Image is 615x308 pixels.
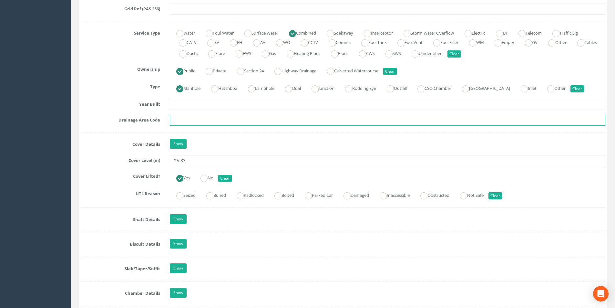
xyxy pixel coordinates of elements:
[541,83,566,92] label: Other
[223,37,242,47] label: FH
[170,239,187,249] a: Show
[76,288,165,296] label: Chamber Details
[170,139,187,149] a: Show
[199,28,234,37] label: Foul Water
[76,81,165,90] label: Type
[170,190,196,199] label: Seized
[571,37,597,47] label: Cables
[456,83,510,92] label: [GEOGRAPHIC_DATA]
[76,171,165,179] label: Cover Lifted?
[512,28,542,37] label: Telecom
[405,48,443,58] label: Unidentified
[170,66,195,75] label: Public
[247,37,265,47] label: AV
[546,28,578,37] label: Traffic Sig
[201,37,219,47] label: SV
[199,66,226,75] label: Private
[170,28,195,37] label: Water
[380,83,407,92] label: Outfall
[414,190,449,199] label: Obstructed
[218,175,232,182] button: Clear
[383,68,397,75] button: Clear
[76,4,165,12] label: Grid Ref (PAS 256)
[170,263,187,273] a: Show
[447,50,461,58] button: Clear
[397,28,454,37] label: Storm Water Overflow
[238,28,278,37] label: Surface Water
[76,239,165,247] label: Biscuit Details
[357,28,393,37] label: Interceptor
[170,288,187,298] a: Show
[339,83,376,92] label: Rodding Eye
[282,28,316,37] label: Combined
[173,48,198,58] label: Ducts
[411,83,451,92] label: CSO Chamber
[488,192,502,199] button: Clear
[76,99,165,107] label: Year Built
[320,28,353,37] label: Soakaway
[268,66,316,75] label: Highway Drainage
[593,286,609,302] div: Open Intercom Messenger
[305,83,334,92] label: Junction
[294,37,318,47] label: CCTV
[205,83,237,92] label: Hatchbox
[454,190,484,199] label: Not Safe
[298,190,333,199] label: Parked Car
[322,37,351,47] label: Comms
[268,190,294,199] label: Bolted
[542,37,567,47] label: Other
[200,190,226,199] label: Buried
[570,85,584,92] button: Clear
[279,83,301,92] label: Dual
[379,48,401,58] label: SWS
[241,83,274,92] label: Lamphole
[231,66,264,75] label: Section 24
[76,115,165,123] label: Drainage Area Code
[463,37,484,47] label: WM
[280,48,320,58] label: Heating Pipes
[427,37,458,47] label: Fuel Filler
[353,48,375,58] label: CWS
[230,190,264,199] label: Padlocked
[324,48,348,58] label: Pipes
[270,37,290,47] label: WO
[518,37,538,47] label: GV
[194,173,213,182] label: No
[170,214,187,224] a: Show
[373,190,410,199] label: Inaccessible
[229,48,251,58] label: FWS
[391,37,423,47] label: Fuel Vent
[321,66,378,75] label: Culverted Watercourse
[255,48,276,58] label: Gas
[173,37,197,47] label: CATV
[76,188,165,197] label: UTL Reason
[76,64,165,72] label: Ownership
[488,37,514,47] label: Empty
[76,28,165,36] label: Service Type
[202,48,225,58] label: Fibre
[514,83,537,92] label: Inlet
[355,37,387,47] label: Fuel Tank
[76,155,165,164] label: Cover Level (m)
[170,83,200,92] label: Manhole
[337,190,369,199] label: Damaged
[489,28,508,37] label: BT
[458,28,485,37] label: Electric
[76,263,165,272] label: Slab/Taper/Soffit
[76,139,165,147] label: Cover Details
[170,173,190,182] label: Yes
[76,214,165,223] label: Shaft Details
